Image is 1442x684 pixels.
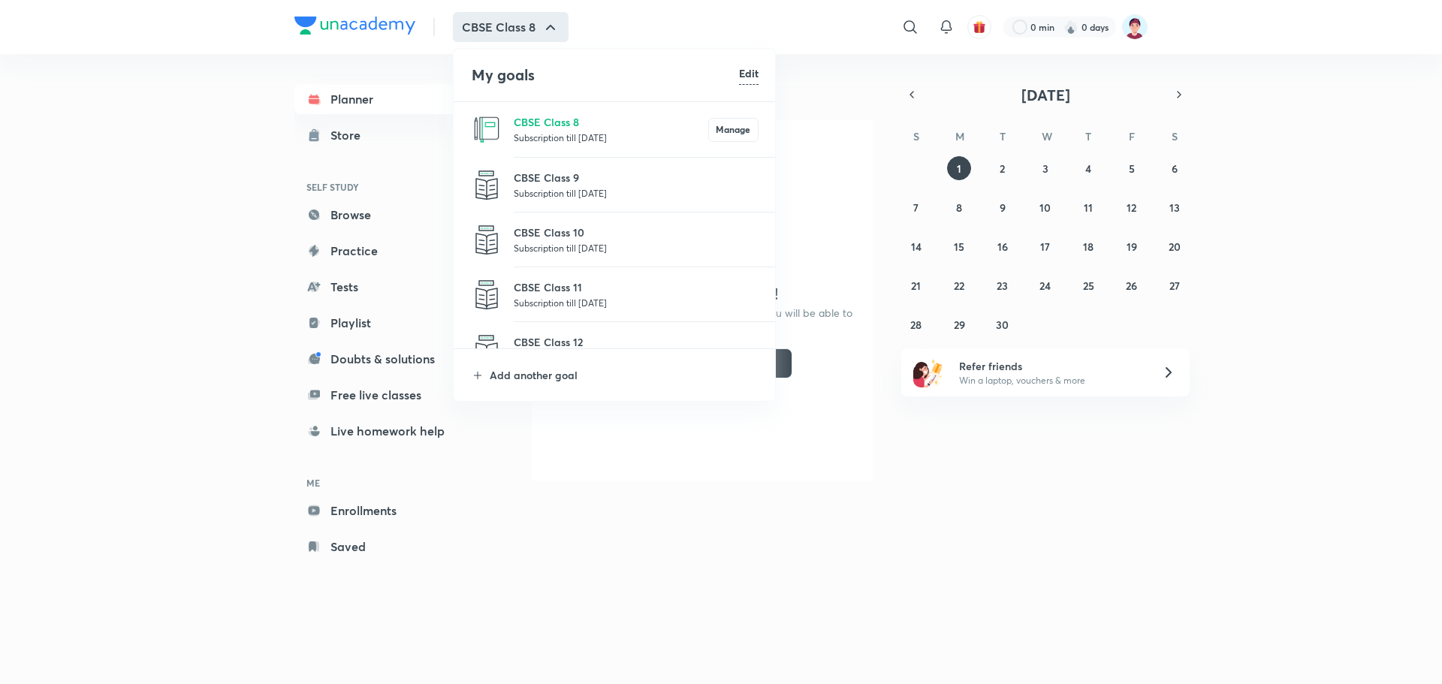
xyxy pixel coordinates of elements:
p: CBSE Class 8 [514,114,708,130]
p: CBSE Class 12 [514,334,759,350]
img: CBSE Class 11 [472,280,502,310]
p: CBSE Class 11 [514,279,759,295]
p: CBSE Class 10 [514,224,759,240]
button: Manage [708,118,759,142]
h4: My goals [472,64,739,86]
p: Subscription till [DATE] [514,240,759,255]
p: Subscription till [DATE] [514,130,708,145]
img: CBSE Class 8 [472,115,502,145]
p: Subscription till [DATE] [514,185,759,200]
p: Add another goal [490,367,759,383]
img: CBSE Class 12 [472,335,502,365]
p: CBSE Class 9 [514,170,759,185]
h6: Edit [739,65,759,81]
p: Subscription till [DATE] [514,295,759,310]
img: CBSE Class 10 [472,225,502,255]
img: CBSE Class 9 [472,170,502,200]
